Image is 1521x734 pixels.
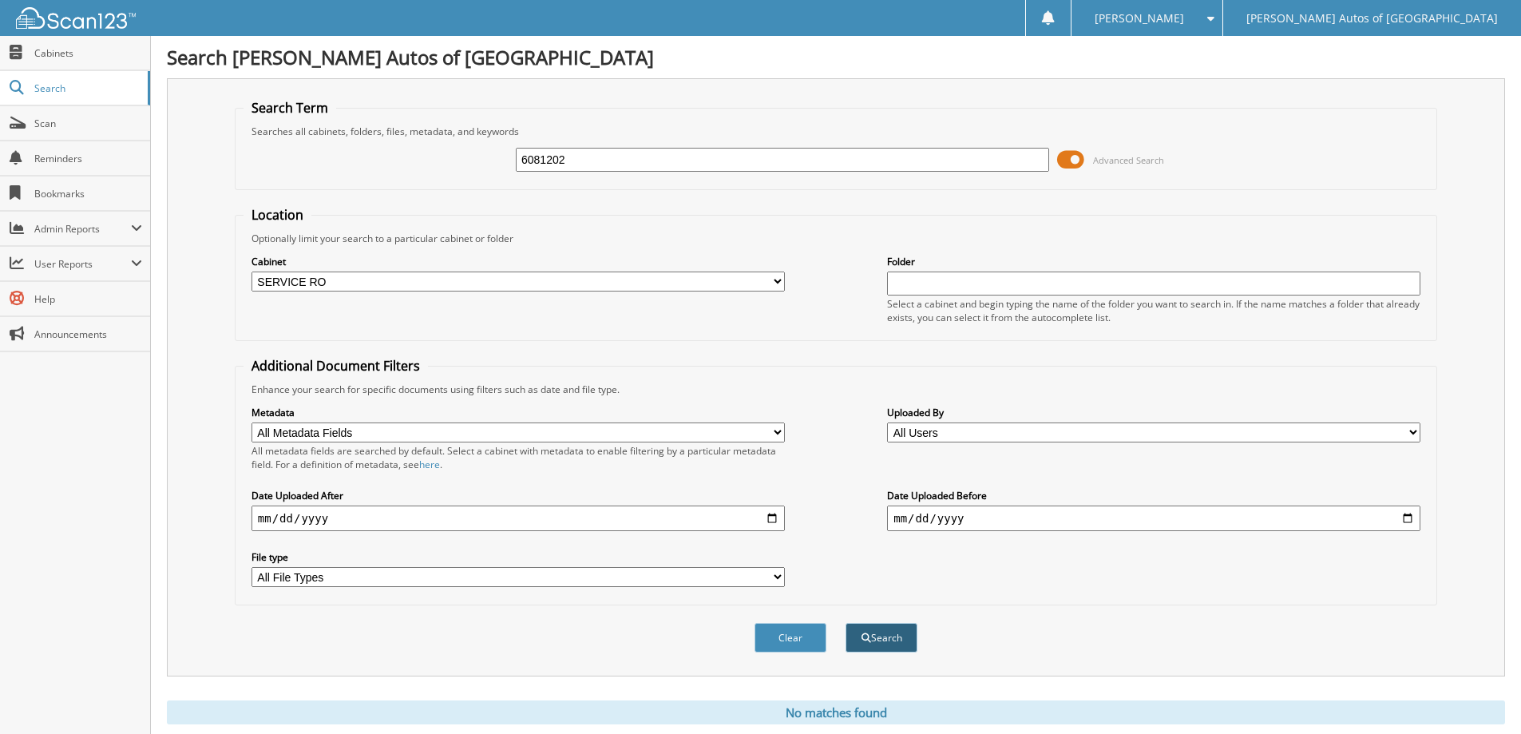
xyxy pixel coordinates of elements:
span: [PERSON_NAME] Autos of [GEOGRAPHIC_DATA] [1246,14,1498,23]
span: Advanced Search [1093,154,1164,166]
h1: Search [PERSON_NAME] Autos of [GEOGRAPHIC_DATA] [167,44,1505,70]
button: Clear [755,623,826,653]
div: No matches found [167,700,1505,724]
span: Scan [34,117,142,130]
div: Select a cabinet and begin typing the name of the folder you want to search in. If the name match... [887,297,1420,324]
span: [PERSON_NAME] [1095,14,1184,23]
img: scan123-logo-white.svg [16,7,136,29]
span: Reminders [34,152,142,165]
a: here [419,458,440,471]
label: Cabinet [252,255,785,268]
span: Admin Reports [34,222,131,236]
div: Enhance your search for specific documents using filters such as date and file type. [244,383,1428,396]
span: Help [34,292,142,306]
div: All metadata fields are searched by default. Select a cabinet with metadata to enable filtering b... [252,444,785,471]
label: File type [252,550,785,564]
span: Cabinets [34,46,142,60]
iframe: Chat Widget [1441,657,1521,734]
input: start [252,506,785,531]
span: Search [34,81,140,95]
label: Metadata [252,406,785,419]
div: Optionally limit your search to a particular cabinet or folder [244,232,1428,245]
label: Uploaded By [887,406,1420,419]
span: Bookmarks [34,187,142,200]
label: Date Uploaded After [252,489,785,502]
button: Search [846,623,917,653]
span: User Reports [34,257,131,271]
div: Searches all cabinets, folders, files, metadata, and keywords [244,125,1428,138]
input: end [887,506,1420,531]
label: Date Uploaded Before [887,489,1420,502]
span: Announcements [34,327,142,341]
legend: Search Term [244,99,336,117]
legend: Location [244,206,311,224]
legend: Additional Document Filters [244,357,428,375]
label: Folder [887,255,1420,268]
